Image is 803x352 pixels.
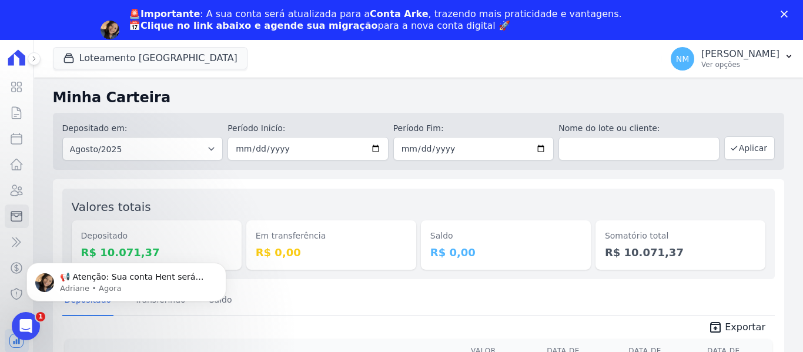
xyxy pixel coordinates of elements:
b: Conta Arke [370,8,428,19]
dt: Saldo [430,230,581,242]
a: unarchive Exportar [699,320,775,337]
div: : A sua conta será atualizada para a , trazendo mais praticidade e vantagens. 📅 para a nova conta... [129,8,622,32]
dt: Somatório total [605,230,756,242]
button: NM [PERSON_NAME] Ver opções [661,42,803,75]
img: Profile image for Adriane [101,21,119,39]
dd: R$ 0,00 [430,244,581,260]
p: [PERSON_NAME] [701,48,779,60]
span: NM [676,55,690,63]
label: Valores totais [72,200,151,214]
iframe: Intercom notifications mensagem [9,238,244,320]
dt: Em transferência [256,230,407,242]
label: Período Fim: [393,122,554,135]
button: Aplicar [724,136,775,160]
div: Fechar [781,11,792,18]
b: Clique no link abaixo e agende sua migração [140,20,378,31]
button: Loteamento [GEOGRAPHIC_DATA] [53,47,247,69]
dt: Depositado [81,230,232,242]
dd: R$ 10.071,37 [605,244,756,260]
span: 1 [36,312,45,321]
iframe: Intercom live chat [12,312,40,340]
a: Agendar migração [129,39,226,52]
span: Exportar [725,320,765,334]
i: unarchive [708,320,722,334]
label: Depositado em: [62,123,128,133]
b: 🚨Importante [129,8,200,19]
p: Ver opções [701,60,779,69]
h2: Minha Carteira [53,87,784,108]
label: Período Inicío: [227,122,389,135]
dd: R$ 0,00 [256,244,407,260]
label: Nome do lote ou cliente: [558,122,720,135]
